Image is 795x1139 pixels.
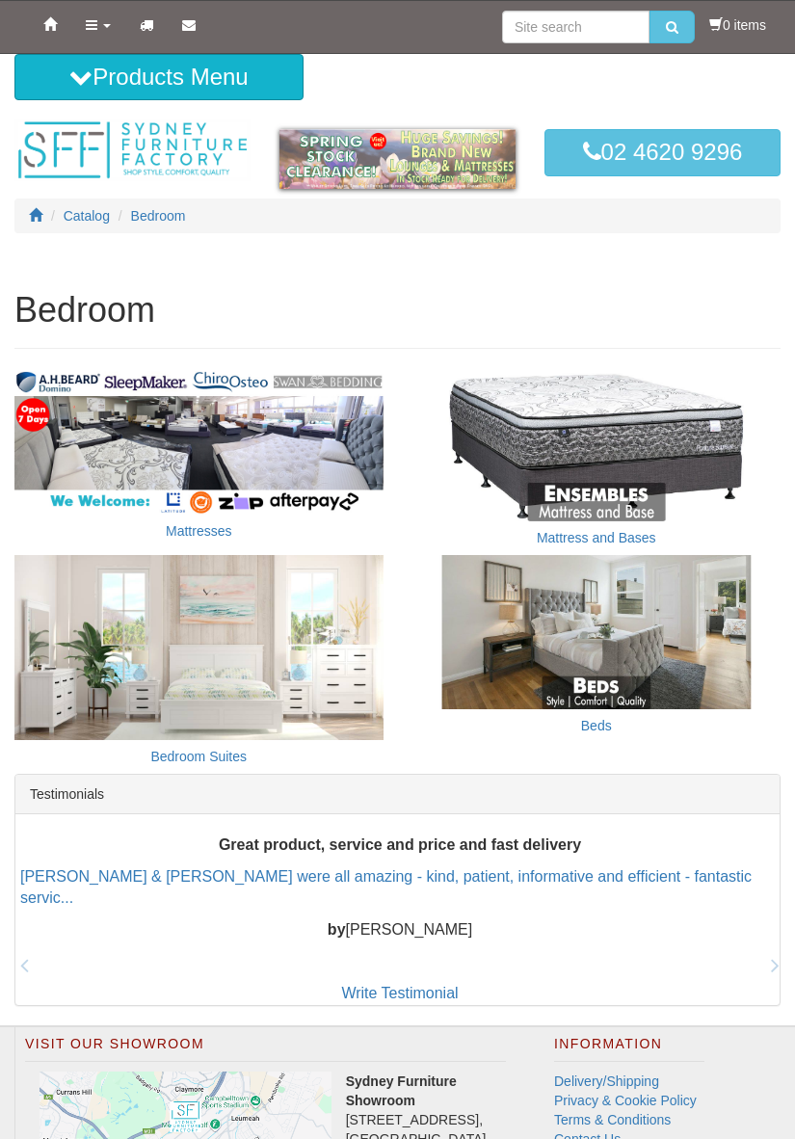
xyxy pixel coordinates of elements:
p: [PERSON_NAME] [20,920,780,942]
li: 0 items [709,15,766,35]
h2: Information [554,1037,704,1062]
img: Mattresses [14,368,384,515]
strong: Sydney Furniture Showroom [346,1073,457,1108]
img: Mattress and Bases [412,368,782,521]
a: Write Testimonial [341,985,458,1001]
a: Mattress and Bases [537,530,656,545]
a: Terms & Conditions [554,1112,671,1127]
img: spring-sale.gif [279,129,516,189]
a: [PERSON_NAME] & [PERSON_NAME] were all amazing - kind, patient, informative and efficient - fanta... [20,868,752,907]
a: Beds [581,718,612,733]
a: Bedroom [131,208,186,224]
a: Bedroom Suites [150,749,247,764]
img: Sydney Furniture Factory [14,119,251,180]
a: Privacy & Cookie Policy [554,1093,697,1108]
a: Delivery/Shipping [554,1073,659,1089]
button: Products Menu [14,54,304,100]
img: Bedroom Suites [14,555,384,739]
a: 02 4620 9296 [544,129,781,175]
b: by [328,922,346,939]
h2: Visit Our Showroom [25,1037,506,1062]
h1: Bedroom [14,291,781,330]
div: Testimonials [15,775,780,814]
b: Great product, service and price and fast delivery [219,836,581,853]
a: Catalog [64,208,110,224]
a: Mattresses [166,523,231,539]
img: Beds [412,555,782,708]
input: Site search [502,11,649,43]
